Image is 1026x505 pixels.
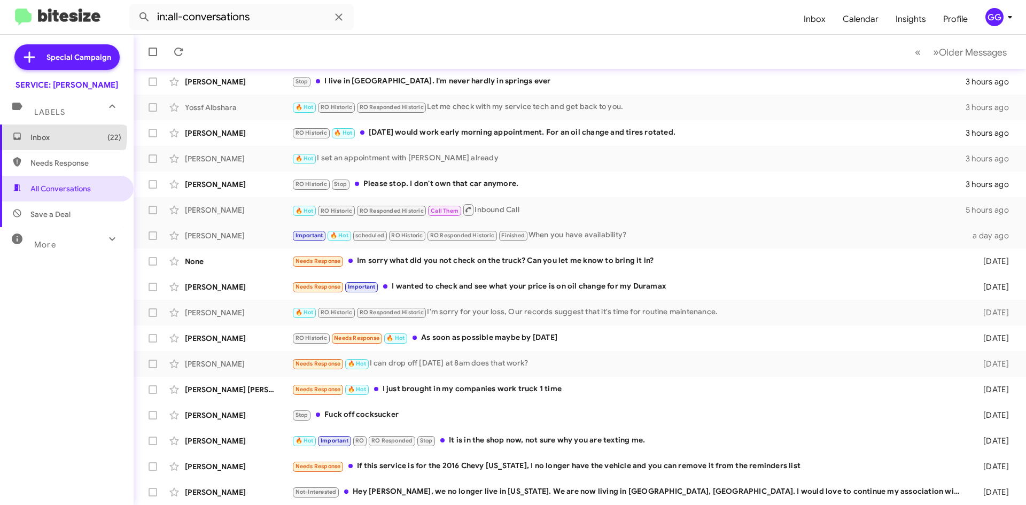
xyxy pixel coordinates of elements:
[966,282,1017,292] div: [DATE]
[296,309,314,316] span: 🔥 Hot
[966,487,1017,498] div: [DATE]
[34,240,56,250] span: More
[185,359,292,369] div: [PERSON_NAME]
[296,360,341,367] span: Needs Response
[330,232,348,239] span: 🔥 Hot
[966,461,1017,472] div: [DATE]
[966,102,1017,113] div: 3 hours ago
[185,153,292,164] div: [PERSON_NAME]
[348,283,376,290] span: Important
[966,76,1017,87] div: 3 hours ago
[30,209,71,220] span: Save a Deal
[334,335,379,341] span: Needs Response
[107,132,121,143] span: (22)
[321,207,352,214] span: RO Historic
[355,437,364,444] span: RO
[292,409,966,421] div: Fuck off cocksucker
[360,207,424,214] span: RO Responded Historic
[30,158,121,168] span: Needs Response
[431,207,458,214] span: Call Them
[966,179,1017,190] div: 3 hours ago
[966,359,1017,369] div: [DATE]
[296,335,327,341] span: RO Historic
[966,230,1017,241] div: a day ago
[185,307,292,318] div: [PERSON_NAME]
[185,179,292,190] div: [PERSON_NAME]
[296,437,314,444] span: 🔥 Hot
[185,256,292,267] div: None
[296,129,327,136] span: RO Historic
[292,203,966,216] div: Inbound Call
[292,486,966,498] div: Hey [PERSON_NAME], we no longer live in [US_STATE]. We are now living in [GEOGRAPHIC_DATA], [GEOG...
[966,153,1017,164] div: 3 hours ago
[292,332,966,344] div: As soon as possible maybe by [DATE]
[292,281,966,293] div: I wanted to check and see what your price is on oil change for my Duramax
[908,41,927,63] button: Previous
[371,437,413,444] span: RO Responded
[966,333,1017,344] div: [DATE]
[334,181,347,188] span: Stop
[185,461,292,472] div: [PERSON_NAME]
[966,256,1017,267] div: [DATE]
[292,434,966,447] div: It is in the shop now, not sure why you are texting me.
[30,132,121,143] span: Inbox
[391,232,423,239] span: RO Historic
[185,76,292,87] div: [PERSON_NAME]
[185,128,292,138] div: [PERSON_NAME]
[185,436,292,446] div: [PERSON_NAME]
[296,258,341,265] span: Needs Response
[795,4,834,35] a: Inbox
[292,178,966,190] div: Please stop. I don't own that car anymore.
[966,307,1017,318] div: [DATE]
[296,283,341,290] span: Needs Response
[321,309,352,316] span: RO Historic
[292,101,966,113] div: Let me check with my service tech and get back to you.
[966,436,1017,446] div: [DATE]
[321,437,348,444] span: Important
[292,152,966,165] div: I set an appointment with [PERSON_NAME] already
[292,229,966,242] div: When you have availability?
[976,8,1014,26] button: GG
[292,383,966,395] div: I just brought in my companies work truck 1 time
[292,306,966,318] div: I'm sorry for your loss, Our records suggest that it's time for routine maintenance.
[14,44,120,70] a: Special Campaign
[185,410,292,421] div: [PERSON_NAME]
[15,80,118,90] div: SERVICE: [PERSON_NAME]
[915,45,921,59] span: «
[321,104,352,111] span: RO Historic
[292,460,966,472] div: If this service is for the 2016 Chevy [US_STATE], I no longer have the vehicle and you can remove...
[296,232,323,239] span: Important
[185,384,292,395] div: [PERSON_NAME] [PERSON_NAME]
[985,8,1004,26] div: GG
[834,4,887,35] a: Calendar
[296,207,314,214] span: 🔥 Hot
[966,128,1017,138] div: 3 hours ago
[966,384,1017,395] div: [DATE]
[933,45,939,59] span: »
[185,333,292,344] div: [PERSON_NAME]
[292,255,966,267] div: Im sorry what did you not check on the truck? Can you let me know to bring it in?
[296,411,308,418] span: Stop
[296,155,314,162] span: 🔥 Hot
[430,232,494,239] span: RO Responded Historic
[129,4,354,30] input: Search
[386,335,405,341] span: 🔥 Hot
[334,129,352,136] span: 🔥 Hot
[296,386,341,393] span: Needs Response
[348,386,366,393] span: 🔥 Hot
[185,282,292,292] div: [PERSON_NAME]
[966,410,1017,421] div: [DATE]
[185,102,292,113] div: Yossf Albshara
[935,4,976,35] a: Profile
[355,232,384,239] span: scheduled
[34,107,65,117] span: Labels
[30,183,91,194] span: All Conversations
[296,78,308,85] span: Stop
[501,232,525,239] span: Finished
[420,437,433,444] span: Stop
[887,4,935,35] a: Insights
[360,104,424,111] span: RO Responded Historic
